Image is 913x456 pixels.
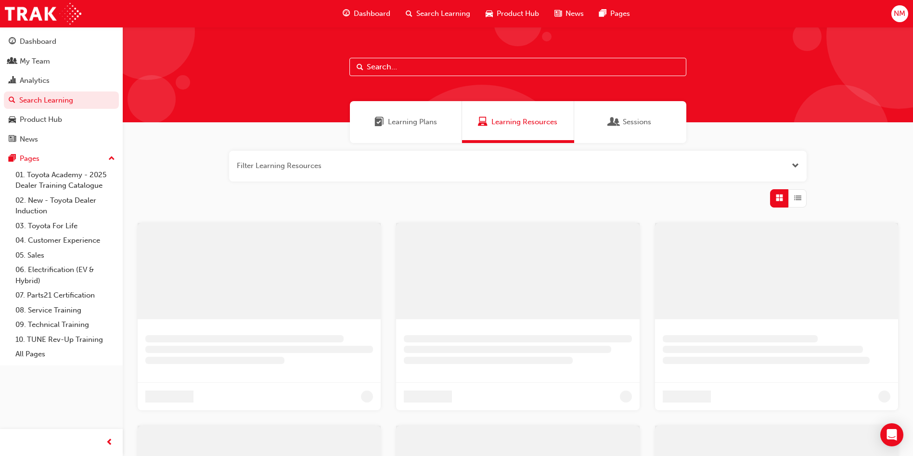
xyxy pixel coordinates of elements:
[12,288,119,303] a: 07. Parts21 Certification
[20,114,62,125] div: Product Hub
[9,96,15,105] span: search-icon
[12,248,119,263] a: 05. Sales
[497,8,539,19] span: Product Hub
[12,233,119,248] a: 04. Customer Experience
[880,423,903,446] div: Open Intercom Messenger
[20,56,50,67] div: My Team
[106,437,113,449] span: prev-icon
[4,52,119,70] a: My Team
[4,91,119,109] a: Search Learning
[478,117,488,128] span: Learning Resources
[343,8,350,20] span: guage-icon
[406,8,412,20] span: search-icon
[486,8,493,20] span: car-icon
[12,219,119,234] a: 03. Toyota For Life
[12,347,119,362] a: All Pages
[9,38,16,46] span: guage-icon
[9,155,16,163] span: pages-icon
[4,150,119,168] button: Pages
[9,77,16,85] span: chart-icon
[623,117,651,128] span: Sessions
[4,130,119,148] a: News
[891,5,908,22] button: NM
[566,8,584,19] span: News
[9,57,16,66] span: people-icon
[894,8,905,19] span: NM
[349,58,686,76] input: Search...
[610,8,630,19] span: Pages
[9,135,16,144] span: news-icon
[792,160,799,171] button: Open the filter
[108,153,115,165] span: up-icon
[357,62,363,73] span: Search
[462,101,574,143] a: Learning ResourcesLearning Resources
[4,72,119,90] a: Analytics
[12,168,119,193] a: 01. Toyota Academy - 2025 Dealer Training Catalogue
[20,36,56,47] div: Dashboard
[398,4,478,24] a: search-iconSearch Learning
[609,117,619,128] span: Sessions
[12,332,119,347] a: 10. TUNE Rev-Up Training
[478,4,547,24] a: car-iconProduct Hub
[5,3,81,25] img: Trak
[794,193,801,204] span: List
[20,134,38,145] div: News
[776,193,783,204] span: Grid
[4,111,119,129] a: Product Hub
[554,8,562,20] span: news-icon
[12,262,119,288] a: 06. Electrification (EV & Hybrid)
[354,8,390,19] span: Dashboard
[374,117,384,128] span: Learning Plans
[592,4,638,24] a: pages-iconPages
[388,117,437,128] span: Learning Plans
[574,101,686,143] a: SessionsSessions
[12,317,119,332] a: 09. Technical Training
[9,116,16,124] span: car-icon
[350,101,462,143] a: Learning PlansLearning Plans
[4,33,119,51] a: Dashboard
[20,75,50,86] div: Analytics
[20,153,39,164] div: Pages
[599,8,606,20] span: pages-icon
[416,8,470,19] span: Search Learning
[12,193,119,219] a: 02. New - Toyota Dealer Induction
[12,303,119,318] a: 08. Service Training
[335,4,398,24] a: guage-iconDashboard
[547,4,592,24] a: news-iconNews
[4,31,119,150] button: DashboardMy TeamAnalyticsSearch LearningProduct HubNews
[491,117,557,128] span: Learning Resources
